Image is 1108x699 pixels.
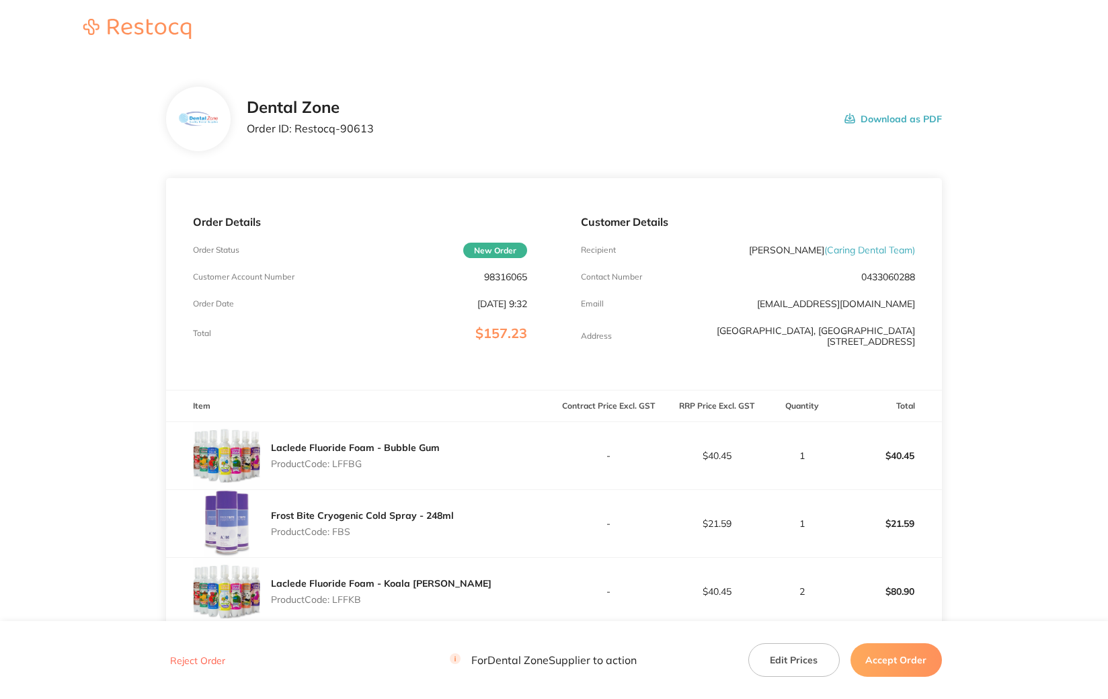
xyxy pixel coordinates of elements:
p: Recipient [581,245,616,255]
p: Address [581,331,612,341]
p: Order Status [193,245,239,255]
th: Item [166,390,554,422]
p: 1 [772,450,832,461]
p: Product Code: LFFBG [271,458,440,469]
p: 2 [772,586,832,597]
p: $21.59 [834,507,941,540]
img: bXdtaTNyNg [193,490,260,557]
p: $21.59 [664,518,771,529]
p: - [555,518,662,529]
p: 98316065 [484,272,527,282]
button: Edit Prices [748,643,840,677]
span: ( Caring Dental Team ) [824,244,915,256]
p: $40.45 [664,586,771,597]
p: Total [193,329,211,338]
p: Customer Account Number [193,272,294,282]
p: Order ID: Restocq- 90613 [247,122,374,134]
a: [EMAIL_ADDRESS][DOMAIN_NAME] [757,298,915,310]
p: Order Date [193,299,234,309]
p: $80.90 [834,575,941,608]
th: Quantity [771,390,833,422]
p: 1 [772,518,832,529]
p: Contact Number [581,272,642,282]
h2: Dental Zone [247,98,374,117]
p: $40.45 [834,440,941,472]
button: Reject Order [166,655,229,667]
button: Accept Order [850,643,942,677]
img: NXJ0bHh5aw [193,558,260,625]
p: Customer Details [581,216,915,228]
img: Restocq logo [70,19,204,39]
p: Product Code: LFFKB [271,594,491,605]
p: Emaill [581,299,604,309]
p: - [555,586,662,597]
span: New Order [463,243,527,258]
th: RRP Price Excl. GST [663,390,772,422]
a: Restocq logo [70,19,204,41]
th: Contract Price Excl. GST [554,390,663,422]
p: $40.45 [664,450,771,461]
p: [GEOGRAPHIC_DATA], [GEOGRAPHIC_DATA] [STREET_ADDRESS] [692,325,915,347]
p: For Dental Zone Supplier to action [450,654,637,667]
th: Total [833,390,942,422]
p: [PERSON_NAME] [749,245,915,255]
a: Laclede Fluoride Foam - Koala [PERSON_NAME] [271,577,491,589]
img: a2liazRzbw [177,97,221,141]
p: - [555,450,662,461]
p: Order Details [193,216,527,228]
p: [DATE] 9:32 [477,298,527,309]
p: Product Code: FBS [271,526,454,537]
img: YjhudTU0OQ [193,422,260,489]
span: $157.23 [475,325,527,341]
a: Frost Bite Cryogenic Cold Spray - 248ml [271,509,454,522]
a: Laclede Fluoride Foam - Bubble Gum [271,442,440,454]
button: Download as PDF [844,98,942,140]
p: 0433060288 [861,272,915,282]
